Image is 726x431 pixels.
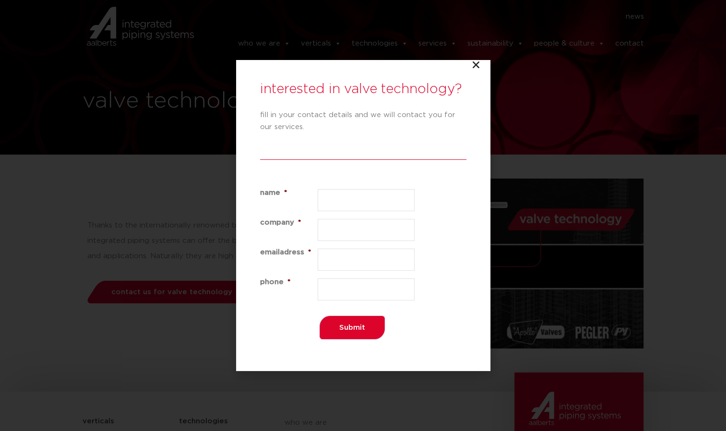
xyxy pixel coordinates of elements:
label: name [260,189,318,196]
p: fill in your contact details and we will contact you for our services. [260,109,466,133]
label: emailadress [260,249,318,256]
label: company [260,219,318,226]
h3: interested in valve technology? [260,79,466,99]
label: phone [260,278,318,286]
a: Close [471,60,481,70]
input: Submit [320,316,385,339]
